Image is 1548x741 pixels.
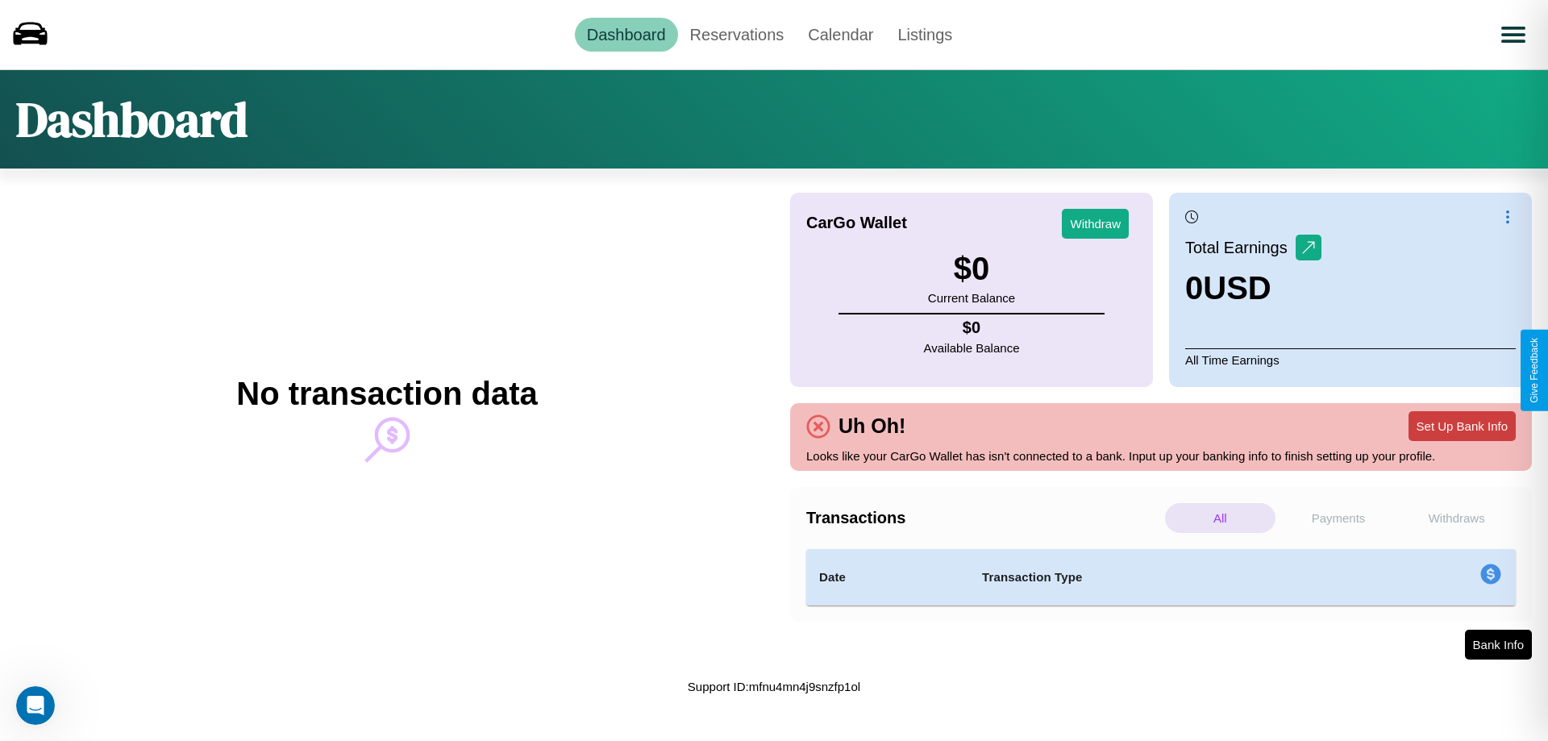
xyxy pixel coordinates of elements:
[1529,338,1540,403] div: Give Feedback
[1185,348,1516,371] p: All Time Earnings
[806,214,907,232] h4: CarGo Wallet
[1465,630,1532,660] button: Bank Info
[1284,503,1394,533] p: Payments
[924,318,1020,337] h4: $ 0
[236,376,537,412] h2: No transaction data
[1401,503,1512,533] p: Withdraws
[1062,209,1129,239] button: Withdraw
[982,568,1348,587] h4: Transaction Type
[1165,503,1275,533] p: All
[885,18,964,52] a: Listings
[830,414,913,438] h4: Uh Oh!
[678,18,797,52] a: Reservations
[924,337,1020,359] p: Available Balance
[688,676,860,697] p: Support ID: mfnu4mn4j9snzfp1ol
[806,549,1516,606] table: simple table
[16,686,55,725] iframe: Intercom live chat
[806,445,1516,467] p: Looks like your CarGo Wallet has isn't connected to a bank. Input up your banking info to finish ...
[1491,12,1536,57] button: Open menu
[928,251,1015,287] h3: $ 0
[819,568,956,587] h4: Date
[1409,411,1516,441] button: Set Up Bank Info
[806,509,1161,527] h4: Transactions
[928,287,1015,309] p: Current Balance
[16,86,248,152] h1: Dashboard
[1185,270,1321,306] h3: 0 USD
[1185,233,1296,262] p: Total Earnings
[796,18,885,52] a: Calendar
[575,18,678,52] a: Dashboard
